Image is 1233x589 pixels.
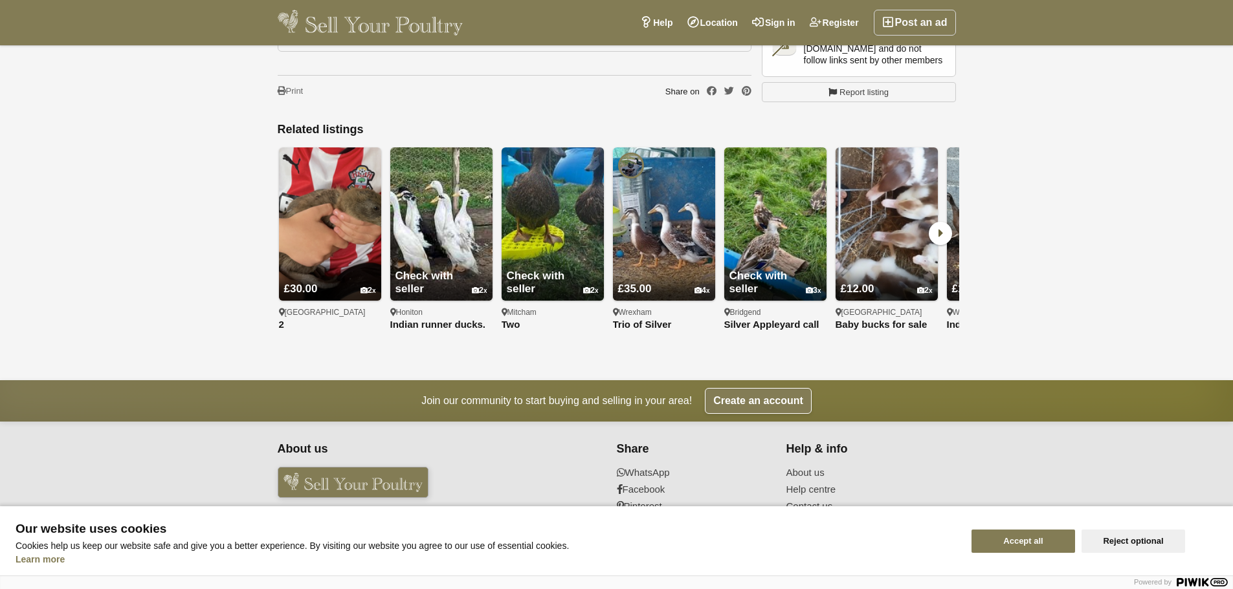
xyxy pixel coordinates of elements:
[836,307,938,317] div: [GEOGRAPHIC_DATA]
[617,500,770,512] a: Pinterest
[836,147,938,301] img: Baby bucks for sale
[841,283,874,295] span: £12.00
[16,522,956,535] span: Our website uses cookies
[707,87,716,96] a: Share on Facebook
[729,270,788,295] span: Check with seller
[665,86,751,97] div: Share on
[1134,578,1172,586] span: Powered by
[502,319,604,330] a: Two [DEMOGRAPHIC_DATA] [PERSON_NAME] and 1 small white chicken
[502,245,604,301] a: Check with seller 2
[16,554,65,564] a: Learn more
[278,86,304,97] a: Print
[724,319,827,330] a: Silver Appleyard call ducks for sale
[390,147,493,301] img: Indian runner ducks.
[278,10,463,36] img: Sell Your Poultry
[617,484,770,495] a: Facebook
[278,442,539,456] h4: About us
[279,319,381,330] a: 2 [DEMOGRAPHIC_DATA] [PERSON_NAME] ducks
[947,258,1049,301] a: £15.00 2
[803,10,866,36] a: Register
[705,388,812,414] a: Create an account
[613,307,715,317] div: Wrexham
[804,30,945,66] span: Only access Sell Your Poultry from [DOMAIN_NAME] and do not follow links sent by other members
[742,87,751,96] a: Share on Pinterest
[839,86,889,99] span: Report listing
[278,123,956,137] h2: Related listings
[786,500,940,512] a: Contact us
[618,153,644,178] img: Kate Unitt
[724,307,827,317] div: Bridgend
[284,283,318,295] span: £30.00
[947,319,1049,330] a: Indian runner ducks
[786,442,940,456] h4: Help & info
[694,286,710,295] div: 4
[972,530,1075,553] button: Accept all
[613,147,715,301] img: Trio of Silver Appleyard (Large Fowl) Ducks Available
[395,270,454,295] span: Check with seller
[917,286,933,295] div: 2
[390,245,493,301] a: Check with seller 2
[762,82,956,103] a: Report listing
[16,541,956,551] p: Cookies help us keep our website safe and give you a better experience. By visiting our website y...
[278,467,428,498] img: Sell Your Poultry
[613,258,715,301] a: £35.00 4
[724,245,827,301] a: Check with seller 3
[617,467,770,478] a: WhatsApp
[279,147,381,301] img: 2 female khaki Campbell ducks
[952,283,986,295] span: £15.00
[507,270,565,295] span: Check with seller
[724,87,734,96] a: Share on Twitter
[279,307,381,317] div: [GEOGRAPHIC_DATA]
[680,10,745,36] a: Location
[279,258,381,301] a: £30.00 2
[633,10,680,36] a: Help
[617,442,770,456] h4: Share
[745,10,803,36] a: Sign in
[390,319,493,330] a: Indian runner ducks.
[836,258,938,301] a: £12.00 2
[806,286,821,295] div: 3
[618,283,652,295] span: £35.00
[421,393,692,409] span: Join our community to start buying and selling in your area!
[836,319,938,330] a: Baby bucks for sale
[786,467,940,478] a: About us
[613,319,715,330] a: Trio of Silver Appleyard (Large Fowl) Ducks Available
[502,147,604,301] img: Two female khaki Campbell and 1 small white chicken
[472,286,487,295] div: 2
[390,307,493,317] div: Honiton
[583,286,599,295] div: 2
[502,307,604,317] div: Mitcham
[874,10,956,36] a: Post an ad
[947,307,1049,317] div: Wilsden
[724,147,827,301] img: Silver Appleyard call ducks for sale
[786,484,940,495] a: Help centre
[361,286,376,295] div: 2
[1082,530,1185,553] button: Reject optional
